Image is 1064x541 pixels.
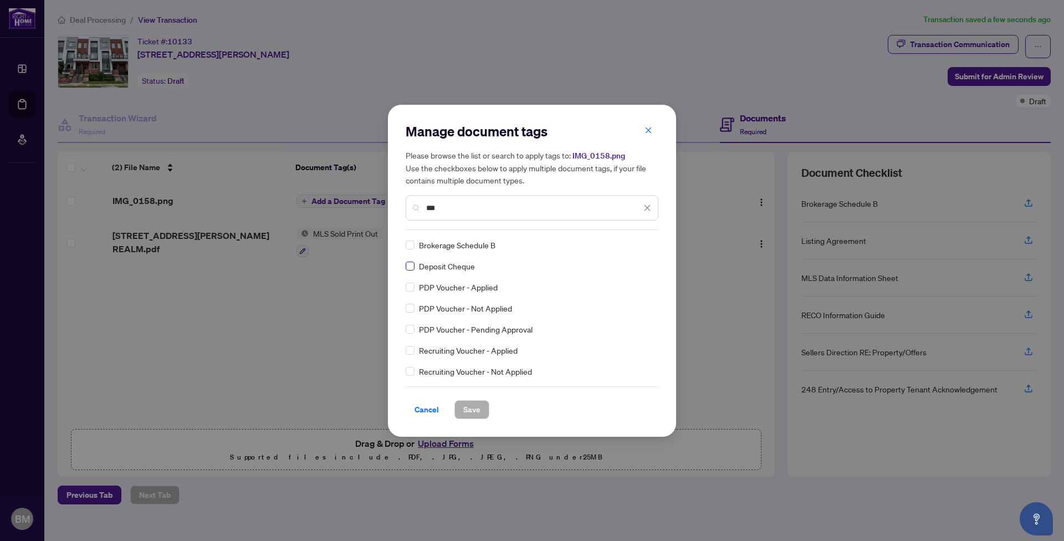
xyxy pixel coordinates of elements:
[406,400,448,419] button: Cancel
[419,344,518,356] span: Recruiting Voucher - Applied
[1020,502,1053,535] button: Open asap
[419,281,498,293] span: PDP Voucher - Applied
[454,400,489,419] button: Save
[406,123,658,140] h2: Manage document tags
[419,239,495,251] span: Brokerage Schedule B
[419,365,532,377] span: Recruiting Voucher - Not Applied
[419,302,512,314] span: PDP Voucher - Not Applied
[644,126,652,134] span: close
[419,260,475,272] span: Deposit Cheque
[419,323,533,335] span: PDP Voucher - Pending Approval
[406,149,658,186] h5: Please browse the list or search to apply tags to: Use the checkboxes below to apply multiple doc...
[415,401,439,418] span: Cancel
[572,151,625,161] span: IMG_0158.png
[643,204,651,212] span: close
